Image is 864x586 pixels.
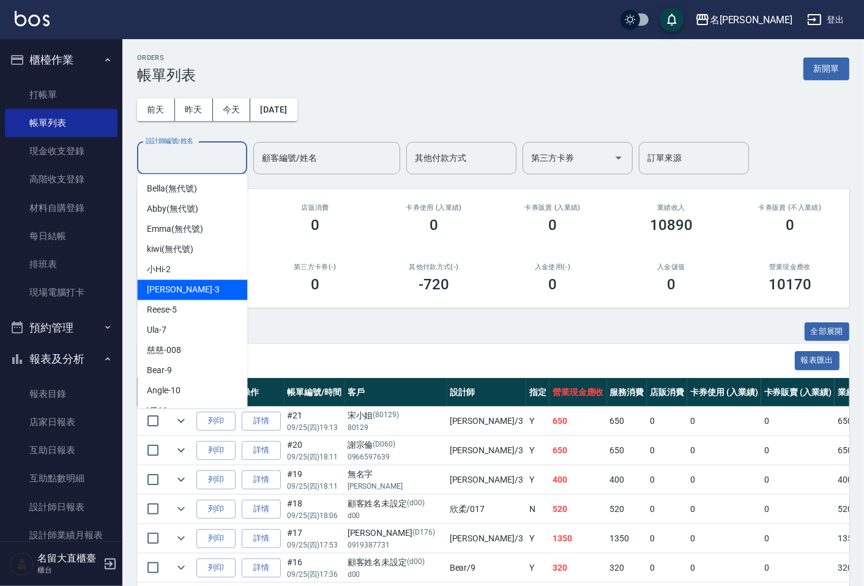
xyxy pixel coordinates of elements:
td: Y [526,524,549,553]
h2: 卡券使用 (入業績) [389,204,479,212]
button: expand row [172,470,190,489]
h2: 其他付款方式(-) [389,263,479,271]
span: 慈慈 -008 [147,344,181,357]
img: Logo [15,11,50,26]
div: 顧客姓名未設定 [348,556,444,569]
span: Emma (無代號) [147,223,203,236]
td: #21 [284,407,344,436]
span: [PERSON_NAME] -3 [147,283,219,296]
td: [PERSON_NAME] /3 [447,436,526,465]
span: YT -11 [147,404,168,417]
p: (D176) [412,527,435,540]
div: 名[PERSON_NAME] [710,12,792,28]
button: expand row [172,441,190,459]
td: 320 [549,554,607,582]
a: 詳情 [242,558,281,577]
td: 0 [647,465,687,494]
button: 新開單 [803,57,849,80]
p: 80129 [348,422,444,433]
div: 宋小姐 [348,409,444,422]
td: 0 [647,524,687,553]
a: 報表目錄 [5,380,117,408]
button: 名[PERSON_NAME] [690,7,797,32]
td: Y [526,436,549,465]
h3: 10170 [769,276,811,293]
td: 0 [647,495,687,524]
button: 列印 [196,500,236,519]
button: 報表匯出 [795,351,840,370]
td: 520 [607,495,647,524]
button: 預約管理 [5,312,117,344]
span: Abby (無代號) [147,202,198,215]
h2: 第三方卡券(-) [270,263,360,271]
td: 0 [687,524,761,553]
h2: 入金使用(-) [508,263,597,271]
td: 0 [761,465,835,494]
button: 全部展開 [805,322,850,341]
span: 訂單列表 [152,355,795,367]
h2: 業績收入 [627,204,716,212]
th: 卡券使用 (入業績) [687,378,761,407]
h3: 0 [311,276,319,293]
p: [PERSON_NAME] [348,481,444,492]
td: 520 [549,495,607,524]
p: d00 [348,510,444,521]
td: #19 [284,465,344,494]
button: [DATE] [250,98,297,121]
span: Bear -9 [147,364,172,377]
td: Y [526,407,549,436]
h2: ORDERS [137,54,196,62]
a: 詳情 [242,500,281,519]
a: 帳單列表 [5,109,117,137]
td: 0 [761,554,835,582]
td: 0 [687,436,761,465]
button: 列印 [196,441,236,460]
td: 400 [549,465,607,494]
button: 列印 [196,529,236,548]
td: #17 [284,524,344,553]
td: 650 [607,407,647,436]
p: 09/25 (四) 17:53 [287,540,341,551]
a: 互助日報表 [5,436,117,464]
a: 店家日報表 [5,408,117,436]
td: 0 [687,554,761,582]
button: 登出 [802,9,849,31]
span: Angle -10 [147,384,181,397]
h3: 0 [311,217,319,234]
td: 0 [761,407,835,436]
h3: 0 [667,276,676,293]
td: 400 [607,465,647,494]
a: 詳情 [242,529,281,548]
a: 排班表 [5,250,117,278]
p: 09/25 (四) 19:13 [287,422,341,433]
p: 櫃台 [37,565,100,576]
button: 列印 [196,558,236,577]
h2: 卡券販賣 (入業績) [508,204,597,212]
td: #18 [284,495,344,524]
td: 1350 [607,524,647,553]
td: 0 [647,407,687,436]
td: 0 [647,554,687,582]
td: [PERSON_NAME] /3 [447,407,526,436]
button: save [660,7,684,32]
td: 0 [761,524,835,553]
th: 操作 [239,378,284,407]
button: 前天 [137,98,175,121]
a: 每日結帳 [5,222,117,250]
a: 材料自購登錄 [5,194,117,222]
th: 指定 [526,378,549,407]
th: 卡券販賣 (入業績) [761,378,835,407]
td: Y [526,554,549,582]
p: (D060) [373,439,396,451]
button: 今天 [213,98,251,121]
p: (80129) [373,409,400,422]
td: 0 [647,436,687,465]
h5: 名留大直櫃臺 [37,552,100,565]
span: Reese -5 [147,303,177,316]
p: 09/25 (四) 17:36 [287,569,341,580]
p: 09/25 (四) 18:11 [287,481,341,492]
button: 列印 [196,412,236,431]
td: N [526,495,549,524]
a: 新開單 [803,62,849,74]
div: 無名字 [348,468,444,481]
